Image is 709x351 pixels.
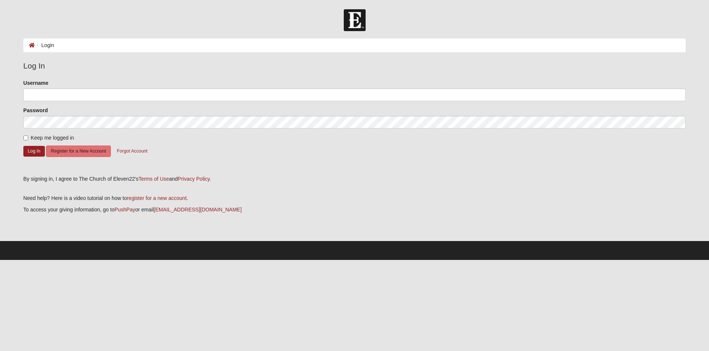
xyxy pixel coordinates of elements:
a: Terms of Use [138,176,169,182]
p: To access your giving information, go to or email [23,206,686,214]
img: Church of Eleven22 Logo [344,9,366,31]
li: Login [35,41,54,49]
a: [EMAIL_ADDRESS][DOMAIN_NAME] [154,207,242,213]
a: register for a new account [127,195,187,201]
legend: Log In [23,60,686,72]
label: Username [23,79,49,87]
button: Log In [23,146,45,157]
div: By signing in, I agree to The Church of Eleven22's and . [23,175,686,183]
a: Privacy Policy [178,176,210,182]
span: Keep me logged in [31,135,74,141]
label: Password [23,107,48,114]
p: Need help? Here is a video tutorial on how to . [23,194,686,202]
button: Forgot Account [112,146,152,157]
a: PushPay [115,207,135,213]
input: Keep me logged in [23,136,28,140]
button: Register for a New Account [46,146,111,157]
